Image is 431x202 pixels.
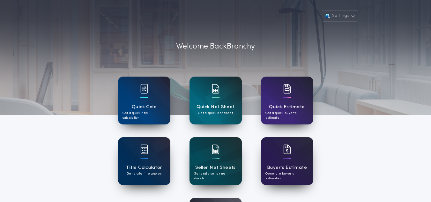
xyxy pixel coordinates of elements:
p: Get a quick net sheet [198,111,233,116]
img: card icon [212,145,219,154]
a: card iconTitle CalculatorGenerate title quotes [118,137,170,185]
h1: Quick Calc [132,103,157,111]
p: Get a quick buyer's estimate [265,111,309,120]
img: card icon [140,145,148,154]
img: card icon [283,84,291,94]
p: Get a quick title calculation [123,111,166,120]
p: Generate title quotes [127,171,161,176]
h1: Buyer's Estimate [267,164,307,171]
h1: Quick Estimate [269,103,305,111]
h1: Seller Net Sheets [195,164,236,171]
a: card iconSeller Net SheetsGenerate seller net sheets [189,137,242,185]
p: Welcome Back Branchy [176,41,255,52]
h1: Quick Net Sheet [197,103,235,111]
img: card icon [283,145,291,154]
a: card iconBuyer's EstimateGenerate buyer's estimates [261,137,313,185]
h1: Title Calculator [126,164,162,171]
img: card icon [212,84,219,94]
button: Settings [322,10,358,22]
img: card icon [140,84,148,94]
p: Generate buyer's estimates [265,171,309,181]
a: card iconQuick CalcGet a quick title calculation [118,77,170,124]
img: user avatar [324,13,331,19]
a: card iconQuick Net SheetGet a quick net sheet [189,77,242,124]
p: Generate seller net sheets [194,171,237,181]
a: card iconQuick EstimateGet a quick buyer's estimate [261,77,313,124]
